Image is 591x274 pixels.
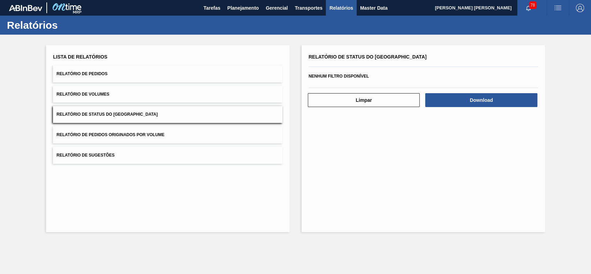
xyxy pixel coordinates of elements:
[56,153,115,158] span: Relatório de Sugestões
[7,21,130,29] h1: Relatórios
[554,4,562,12] img: userActions
[9,5,42,11] img: TNhmsLtSVTkK8tSr43FrP2fwEKptu5GPRR3wAAAABJRU5ErkJggg==
[517,3,539,13] button: Notificações
[308,54,427,60] span: Relatório de Status do [GEOGRAPHIC_DATA]
[53,65,283,82] button: Relatório de Pedidos
[204,4,221,12] span: Tarefas
[576,4,584,12] img: Logout
[360,4,387,12] span: Master Data
[53,106,283,123] button: Relatório de Status do [GEOGRAPHIC_DATA]
[56,92,109,97] span: Relatório de Volumes
[308,93,420,107] button: Limpar
[53,147,283,164] button: Relatório de Sugestões
[53,126,283,143] button: Relatório de Pedidos Originados por Volume
[56,132,164,137] span: Relatório de Pedidos Originados por Volume
[308,74,369,79] span: Nenhum filtro disponível
[53,86,283,103] button: Relatório de Volumes
[295,4,322,12] span: Transportes
[53,54,107,60] span: Lista de Relatórios
[529,1,536,9] span: 78
[266,4,288,12] span: Gerencial
[227,4,259,12] span: Planejamento
[425,93,537,107] button: Download
[56,112,158,117] span: Relatório de Status do [GEOGRAPHIC_DATA]
[56,71,107,76] span: Relatório de Pedidos
[329,4,353,12] span: Relatórios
